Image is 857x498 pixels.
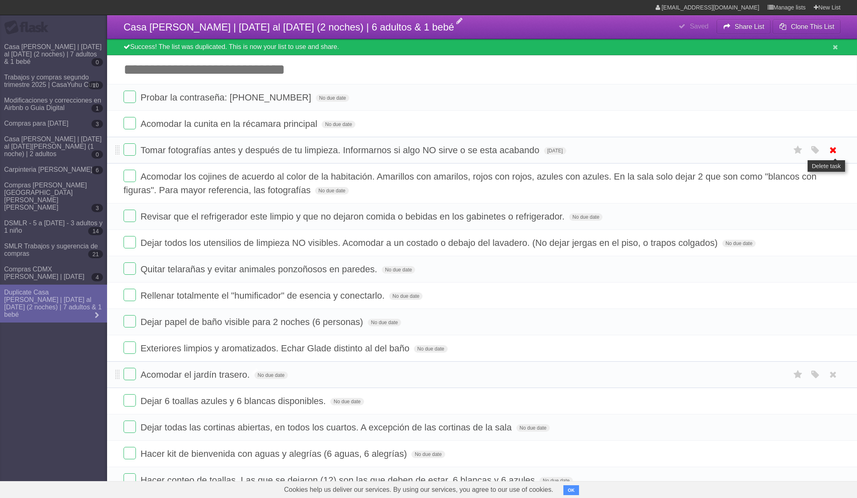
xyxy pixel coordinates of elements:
span: Dejar papel de baño visible para 2 noches (6 personas) [140,317,365,327]
span: No due date [516,424,550,432]
button: Share List [717,19,771,34]
div: Flask [4,20,54,35]
label: Star task [790,143,806,157]
span: Acomodar la cunita en la récamara principal [140,119,319,129]
span: [DATE] [544,147,566,154]
span: No due date [722,240,756,247]
b: 3 [91,120,103,128]
label: Done [124,447,136,459]
span: Revisar que el refrigerador este limpio y que no dejaron comida o bebidas en los gabinetes o refr... [140,211,567,222]
span: Dejar todos los utensilios de limpieza NO visibles. Acomodar a un costado o debajo del lavadero. ... [140,238,719,248]
b: 21 [88,250,103,258]
span: Probar la contraseña: [PHONE_NUMBER] [140,92,313,103]
label: Done [124,368,136,380]
span: Exteriores limpios y aromatizados. Echar Glade distinto al del baño [140,343,411,353]
span: No due date [389,292,423,300]
span: Cookies help us deliver our services. By using our services, you agree to our use of cookies. [276,482,562,498]
span: No due date [316,94,349,102]
span: Dejar 6 toallas azules y 6 blancas disponibles. [140,396,328,406]
span: No due date [382,266,415,274]
label: Done [124,394,136,407]
span: No due date [569,213,602,221]
span: Acomodar el jardín trasero. [140,369,252,380]
span: Rellenar totalmente el "humificador" de esencia y conectarlo. [140,290,387,301]
span: Dejar todas las cortinas abiertas, en todos los cuartos. A excepción de las cortinas de la sala [140,422,514,433]
b: 0 [91,58,103,66]
label: Done [124,341,136,354]
b: 0 [91,150,103,159]
label: Done [124,473,136,486]
label: Done [124,315,136,327]
b: Share List [735,23,764,30]
span: Hacer conteo de toallas. Las que se dejaron (12) son las que deben de estar. 6 blancas y 6 azules [140,475,537,485]
button: OK [563,485,579,495]
span: No due date [255,372,288,379]
b: Clone This List [791,23,834,30]
b: 4 [91,273,103,281]
span: Acomodar los cojines de acuerdo al color de la habitación. Amarillos con amarilos, rojos con rojo... [124,171,817,195]
b: 6 [91,166,103,174]
span: No due date [330,398,364,405]
b: Saved [690,23,708,30]
span: Hacer kit de bienvenida con aguas y alegrías (6 aguas, 6 alegrías) [140,449,409,459]
span: No due date [322,121,355,128]
b: 1 [91,104,103,112]
span: No due date [411,451,445,458]
span: Casa [PERSON_NAME] | [DATE] al [DATE] (2 noches) | 6 adultos & 1 bebé [124,21,454,33]
label: Done [124,289,136,301]
button: Clone This List [773,19,841,34]
span: No due date [539,477,573,484]
div: Success! The list was duplicated. This is now your list to use and share. [107,39,857,55]
label: Done [124,170,136,182]
span: No due date [414,345,447,353]
span: Tomar fotografías antes y después de tu limpieza. Informarnos si algo NO sirve o se esta acabando [140,145,542,155]
label: Star task [790,368,806,381]
label: Done [124,143,136,156]
label: Done [124,236,136,248]
span: No due date [315,187,348,194]
label: Done [124,262,136,275]
label: Done [124,117,136,129]
span: Quitar telarañas y evitar animales ponzoñosos en paredes. [140,264,379,274]
b: 3 [91,204,103,212]
span: No due date [368,319,401,326]
label: Done [124,91,136,103]
label: Done [124,210,136,222]
b: 14 [88,227,103,235]
b: 10 [88,81,103,89]
label: Done [124,421,136,433]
